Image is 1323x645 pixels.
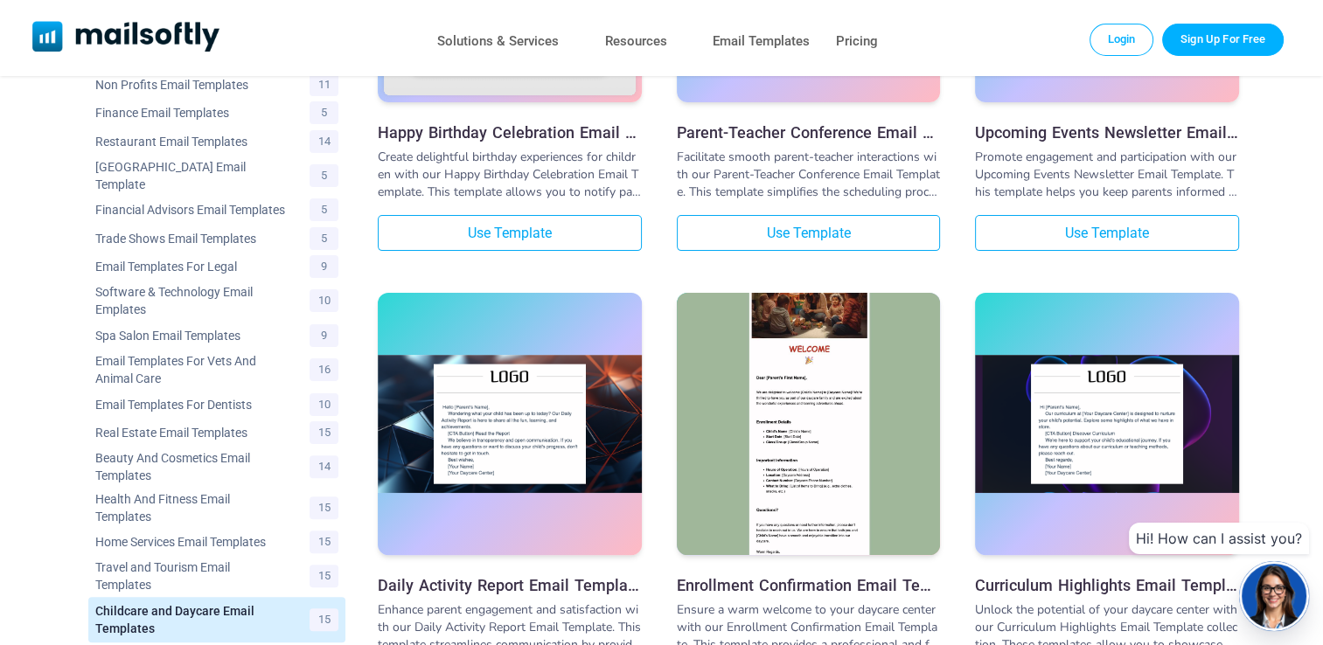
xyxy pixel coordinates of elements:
[95,396,288,413] a: Category
[95,602,288,637] a: Category
[677,239,941,608] img: Enrollment Confirmation Email Template
[975,576,1239,594] a: Curriculum Highlights Email Template
[677,293,941,559] a: Enrollment Confirmation Email Template
[437,29,559,54] a: Solutions & Services
[713,29,810,54] a: Email Templates
[95,230,288,247] a: Category
[95,449,288,484] a: Category
[32,21,220,55] a: Mailsoftly
[95,104,288,121] a: Category
[378,215,642,251] a: Use Template
[1162,24,1284,55] a: Trial
[378,576,642,594] a: Daily Activity Report Email Template
[677,576,941,594] a: Enrollment Confirmation Email Template
[95,283,288,318] a: Category
[378,293,642,559] a: Daily Activity Report Email Template
[95,352,288,387] a: Category
[95,533,288,551] a: Category
[605,29,667,54] a: Resources
[32,21,220,52] img: Mailsoftly Logo
[975,355,1239,492] img: Curriculum Highlights Email Template
[95,490,288,525] a: Category
[95,76,288,94] a: Category
[975,123,1239,142] a: Upcoming Events Newsletter Email Template
[677,149,941,201] div: Facilitate smooth parent-teacher interactions with our Parent-Teacher Conference Email Template. ...
[975,293,1239,559] a: Curriculum Highlights Email Template
[95,201,288,218] a: Category
[95,424,288,441] a: Category
[95,327,288,344] a: Category
[378,123,642,142] a: Happy Birthday Celebration Email Template
[1129,523,1309,554] div: Hi! How can I assist you?
[95,258,288,275] a: Category
[975,149,1239,201] div: Promote engagement and participation with our Upcoming Events Newsletter Email Template. This tem...
[1239,564,1309,628] img: agent
[95,558,288,593] a: Category
[378,355,642,492] img: Daily Activity Report Email Template
[677,215,941,251] a: Use Template
[836,29,878,54] a: Pricing
[677,123,941,142] a: Parent-Teacher Conference Email Template
[1090,24,1154,55] a: Login
[975,215,1239,251] a: Use Template
[95,158,288,193] a: Category
[95,133,288,150] a: Category
[378,149,642,201] div: Create delightful birthday experiences for children with our Happy Birthday Celebration Email Tem...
